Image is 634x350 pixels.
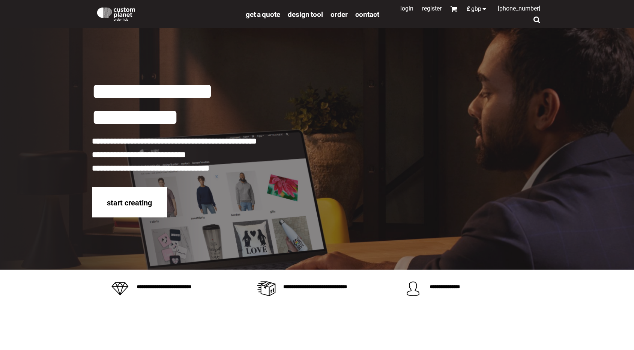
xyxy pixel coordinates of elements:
[331,10,348,19] span: order
[107,198,152,207] span: start creating
[355,10,379,19] span: Contact
[96,6,137,21] img: Custom Planet
[331,10,348,18] a: order
[467,6,471,12] span: £
[246,10,280,19] span: get a quote
[288,10,323,18] a: design tool
[92,2,242,24] a: Custom Planet
[355,10,379,18] a: Contact
[400,5,413,12] a: Login
[246,10,280,18] a: get a quote
[498,5,540,12] span: [PHONE_NUMBER]
[471,6,481,12] span: GBP
[422,5,442,12] a: Register
[288,10,323,19] span: design tool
